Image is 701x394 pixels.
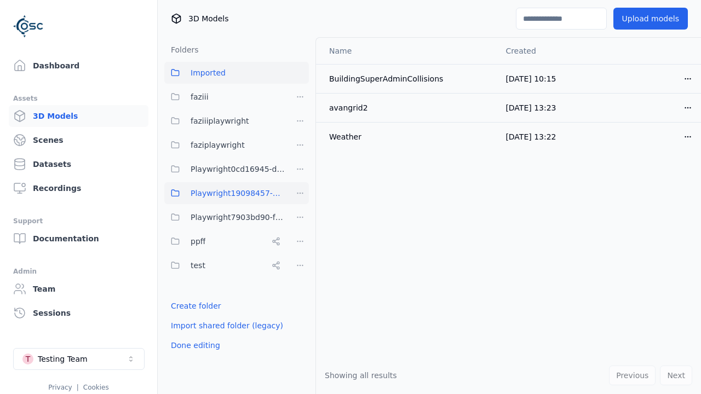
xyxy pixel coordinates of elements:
[329,131,488,142] div: Weather
[191,163,285,176] span: Playwright0cd16945-d24c-45f9-a8ba-c74193e3fd84
[9,55,148,77] a: Dashboard
[13,92,144,105] div: Assets
[191,235,205,248] span: ppff
[164,158,285,180] button: Playwright0cd16945-d24c-45f9-a8ba-c74193e3fd84
[9,228,148,250] a: Documentation
[505,132,556,141] span: [DATE] 13:22
[83,384,109,391] a: Cookies
[329,102,488,113] div: avangrid2
[164,335,227,355] button: Done editing
[325,371,397,380] span: Showing all results
[497,38,599,64] th: Created
[191,90,209,103] span: faziii
[13,265,144,278] div: Admin
[9,177,148,199] a: Recordings
[171,300,221,311] a: Create folder
[22,354,33,364] div: T
[505,74,556,83] span: [DATE] 10:15
[9,129,148,151] a: Scenes
[164,44,199,55] h3: Folders
[164,62,309,84] button: Imported
[9,278,148,300] a: Team
[316,38,497,64] th: Name
[505,103,556,112] span: [DATE] 13:23
[164,254,285,276] button: test
[191,138,245,152] span: faziplaywright
[188,13,228,24] span: 3D Models
[164,296,228,316] button: Create folder
[164,134,285,156] button: faziplaywright
[164,230,285,252] button: ppff
[77,384,79,391] span: |
[9,105,148,127] a: 3D Models
[13,215,144,228] div: Support
[164,86,285,108] button: faziii
[164,316,290,335] button: Import shared folder (legacy)
[9,153,148,175] a: Datasets
[13,11,44,42] img: Logo
[9,302,148,324] a: Sessions
[329,73,488,84] div: BuildingSuperAdminCollisions
[191,187,285,200] span: Playwright19098457-4fa2-4879-a6f4-b73696898918
[191,211,285,224] span: Playwright7903bd90-f1ee-40e5-8689-7a943bbd43ef
[191,259,205,272] span: test
[164,182,285,204] button: Playwright19098457-4fa2-4879-a6f4-b73696898918
[191,66,226,79] span: Imported
[48,384,72,391] a: Privacy
[164,206,285,228] button: Playwright7903bd90-f1ee-40e5-8689-7a943bbd43ef
[613,8,688,30] button: Upload models
[38,354,88,364] div: Testing Team
[13,348,145,370] button: Select a workspace
[191,114,249,128] span: faziiiplaywright
[171,320,283,331] a: Import shared folder (legacy)
[164,110,285,132] button: faziiiplaywright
